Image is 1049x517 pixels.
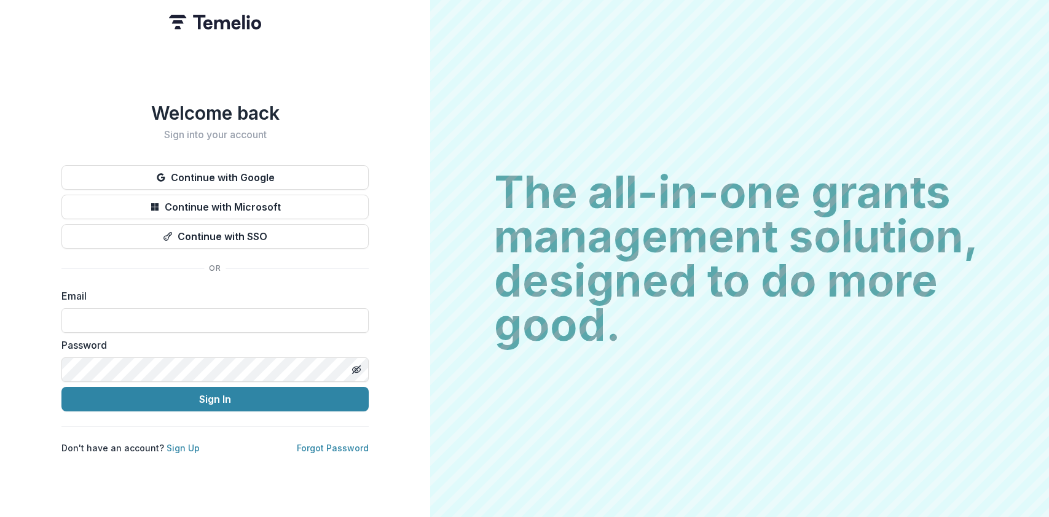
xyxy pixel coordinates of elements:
[61,387,369,411] button: Sign In
[61,102,369,124] h1: Welcome back
[61,338,361,352] label: Password
[167,443,200,453] a: Sign Up
[61,224,369,249] button: Continue with SSO
[169,15,261,29] img: Temelio
[297,443,369,453] a: Forgot Password
[61,165,369,190] button: Continue with Google
[61,129,369,141] h2: Sign into your account
[347,360,366,379] button: Toggle password visibility
[61,441,200,454] p: Don't have an account?
[61,195,369,219] button: Continue with Microsoft
[61,289,361,303] label: Email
